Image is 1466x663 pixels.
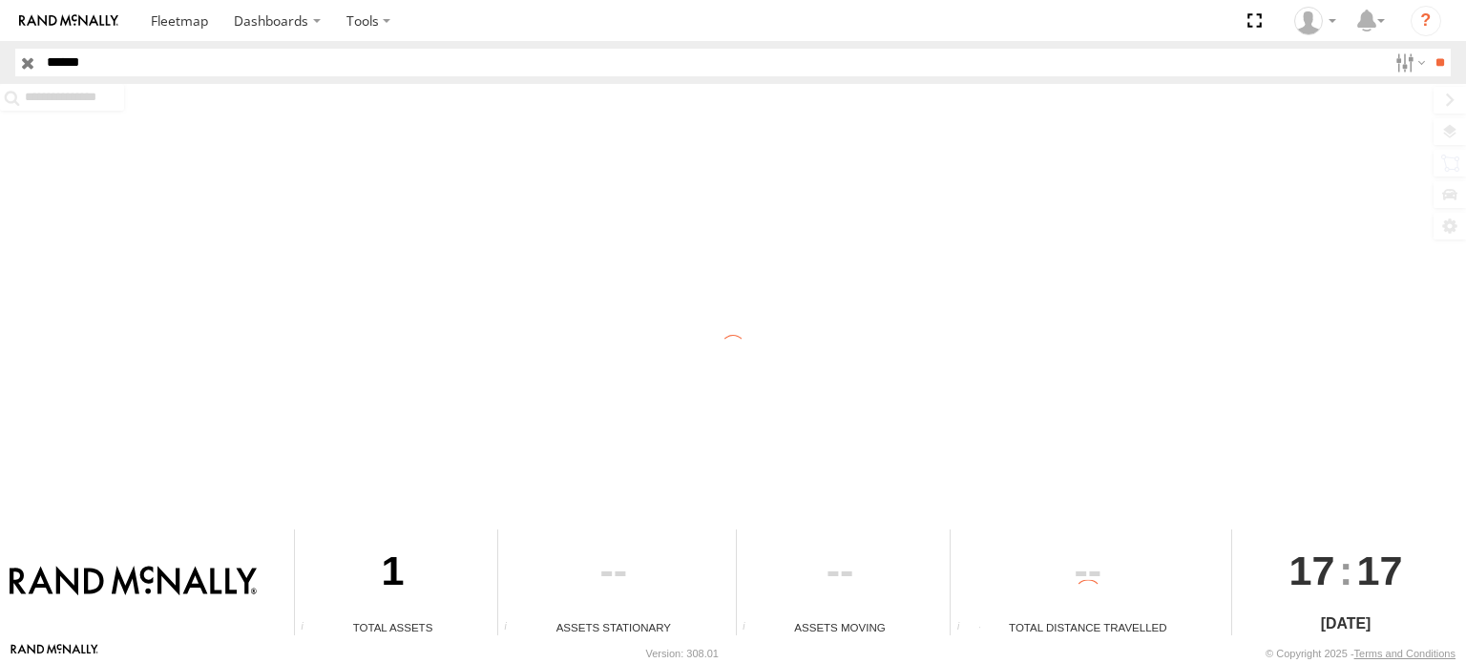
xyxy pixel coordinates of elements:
span: 17 [1357,529,1403,611]
div: Total Distance Travelled [951,619,1225,635]
img: rand-logo.svg [19,14,118,28]
div: Total Assets [295,619,491,635]
a: Visit our Website [10,644,98,663]
div: Assets Moving [737,619,944,635]
span: 17 [1289,529,1335,611]
div: Total number of assets current stationary. [498,621,527,635]
div: © Copyright 2025 - [1266,648,1456,659]
i: ? [1411,6,1441,36]
a: Terms and Conditions [1354,648,1456,659]
div: Total distance travelled by all assets within specified date range and applied filters [951,621,979,635]
div: Jose Goitia [1288,7,1343,35]
div: : [1232,529,1458,611]
div: Total number of Enabled Assets [295,621,324,635]
div: [DATE] [1232,612,1458,635]
img: Rand McNally [10,566,257,598]
div: 1 [295,529,491,619]
div: Version: 308.01 [646,648,719,659]
div: Total number of assets current in transit. [737,621,765,635]
label: Search Filter Options [1388,49,1429,76]
div: Assets Stationary [498,619,728,635]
